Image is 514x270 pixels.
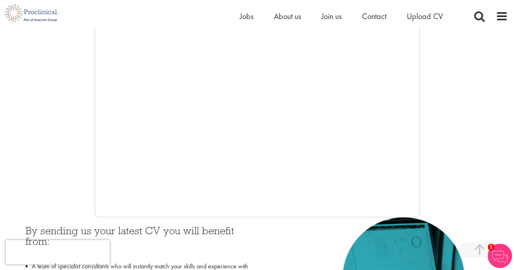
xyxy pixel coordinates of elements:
[362,11,386,22] a: Contact
[488,244,494,251] span: 1
[321,11,342,22] a: Join us
[488,244,512,268] img: Chatbot
[407,11,443,22] a: Upload CV
[6,240,110,264] iframe: reCAPTCHA
[26,225,251,257] h3: By sending us your latest CV you will benefit from:
[240,11,254,22] a: Jobs
[274,11,301,22] a: About us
